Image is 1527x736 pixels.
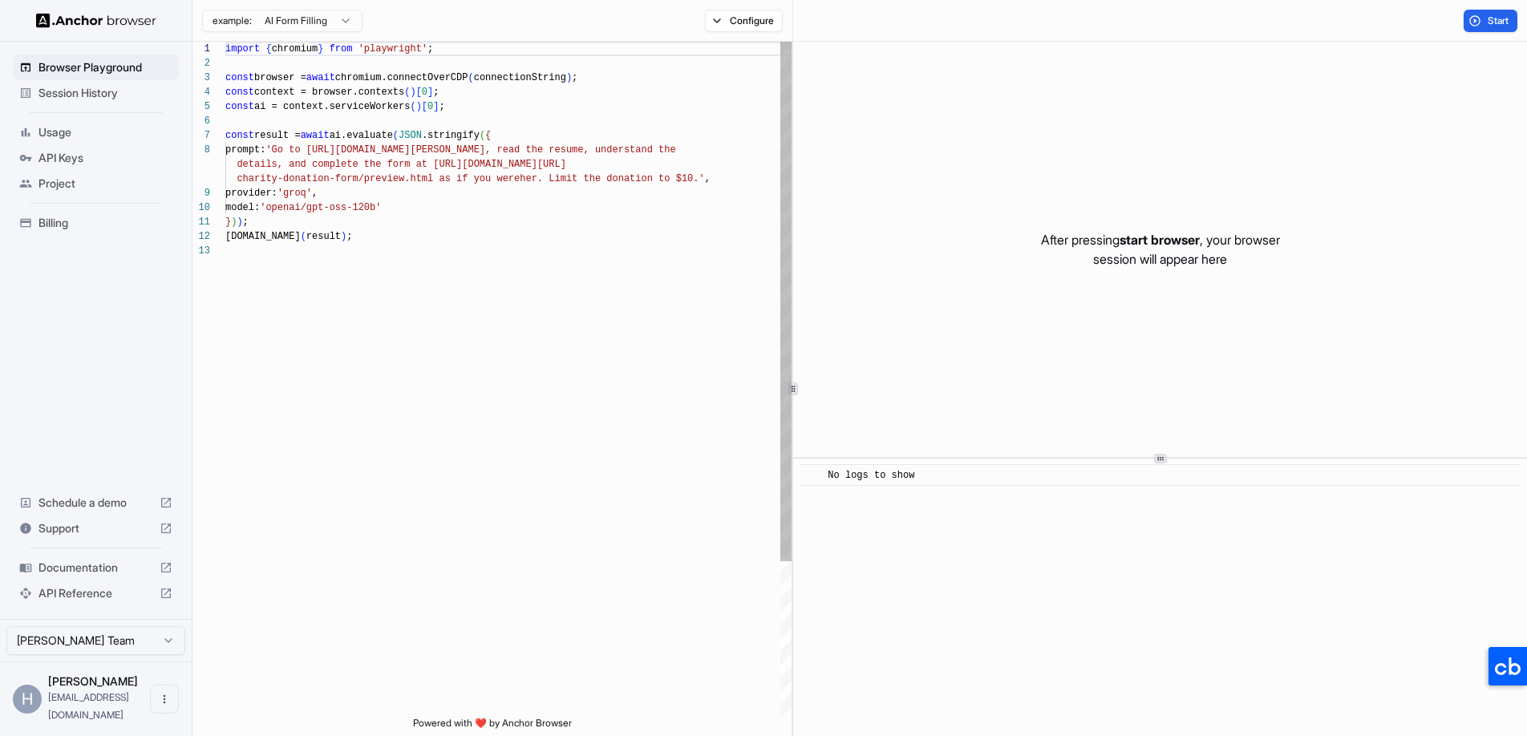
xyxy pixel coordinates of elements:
[265,144,508,156] span: 'Go to [URL][DOMAIN_NAME][PERSON_NAME], re
[38,59,172,75] span: Browser Playground
[427,87,433,98] span: ]
[192,71,210,85] div: 3
[404,87,410,98] span: (
[422,101,427,112] span: [
[416,87,422,98] span: [
[254,87,404,98] span: context = browser.contexts
[422,87,427,98] span: 0
[410,87,415,98] span: )
[48,674,138,688] span: Hung Hoang
[422,130,480,141] span: .stringify
[705,10,783,32] button: Configure
[38,124,172,140] span: Usage
[13,555,179,580] div: Documentation
[808,467,816,483] span: ​
[318,43,323,55] span: }
[277,188,312,199] span: 'groq'
[225,202,260,213] span: model:
[1041,230,1280,269] p: After pressing , your browser session will appear here
[13,80,179,106] div: Session History
[192,128,210,143] div: 7
[38,215,172,231] span: Billing
[13,171,179,196] div: Project
[192,244,210,258] div: 13
[335,72,468,83] span: chromium.connectOverCDP
[427,43,433,55] span: ;
[413,717,572,736] span: Powered with ❤️ by Anchor Browser
[243,216,249,228] span: ;
[13,685,42,714] div: H
[572,72,577,83] span: ;
[399,130,422,141] span: JSON
[38,495,153,511] span: Schedule a demo
[520,173,704,184] span: her. Limit the donation to $10.'
[346,231,352,242] span: ;
[254,130,301,141] span: result =
[254,101,410,112] span: ai = context.serviceWorkers
[260,202,381,213] span: 'openai/gpt-oss-120b'
[13,580,179,606] div: API Reference
[225,216,231,228] span: }
[410,101,415,112] span: (
[192,229,210,244] div: 12
[192,85,210,99] div: 4
[566,72,572,83] span: )
[508,144,676,156] span: ad the resume, understand the
[306,231,341,242] span: result
[192,200,210,215] div: 10
[192,114,210,128] div: 6
[231,216,237,228] span: )
[13,145,179,171] div: API Keys
[828,470,914,481] span: No logs to show
[192,215,210,229] div: 11
[237,173,520,184] span: charity-donation-form/preview.html as if you were
[254,72,306,83] span: browser =
[1120,232,1200,248] span: start browser
[301,130,330,141] span: await
[38,150,172,166] span: API Keys
[38,520,153,536] span: Support
[13,516,179,541] div: Support
[192,42,210,56] div: 1
[225,101,254,112] span: const
[393,130,399,141] span: (
[225,87,254,98] span: const
[38,560,153,576] span: Documentation
[427,101,433,112] span: 0
[485,130,491,141] span: {
[433,101,439,112] span: ]
[225,144,265,156] span: prompt:
[237,216,242,228] span: )
[225,43,260,55] span: import
[150,685,179,714] button: Open menu
[312,188,318,199] span: ,
[38,585,153,601] span: API Reference
[330,130,393,141] span: ai.evaluate
[1488,14,1510,27] span: Start
[225,231,301,242] span: [DOMAIN_NAME]
[13,119,179,145] div: Usage
[341,231,346,242] span: )
[192,56,210,71] div: 2
[36,13,156,28] img: Anchor Logo
[1464,10,1517,32] button: Start
[474,72,566,83] span: connectionString
[13,55,179,80] div: Browser Playground
[416,101,422,112] span: )
[330,43,353,55] span: from
[213,14,252,27] span: example:
[192,143,210,157] div: 8
[192,186,210,200] div: 9
[705,173,711,184] span: ,
[468,72,473,83] span: (
[13,210,179,236] div: Billing
[272,43,318,55] span: chromium
[358,43,427,55] span: 'playwright'
[433,87,439,98] span: ;
[192,99,210,114] div: 5
[38,85,172,101] span: Session History
[38,176,172,192] span: Project
[265,43,271,55] span: {
[48,691,129,721] span: hung@zalos.io
[480,130,485,141] span: (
